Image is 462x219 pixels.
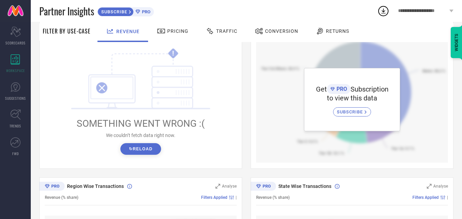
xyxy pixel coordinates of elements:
div: Premium [251,182,276,192]
tspan: ! [172,50,174,57]
span: TRENDS [10,123,21,128]
span: Revenue [116,29,140,34]
span: SUBSCRIBE [98,9,129,14]
span: Filters Applied [201,195,227,200]
span: Pricing [167,28,188,34]
span: SOMETHING WENT WRONG :( [77,118,205,129]
span: Conversion [265,28,298,34]
span: Filters Applied [412,195,439,200]
span: Region Wise Transactions [67,183,124,189]
span: SUBSCRIBE [337,109,365,114]
span: Partner Insights [39,4,94,18]
span: Get [316,85,327,93]
button: ↻Reload [120,143,161,155]
div: Premium [39,182,65,192]
span: | [236,195,237,200]
span: PRO [335,86,347,92]
span: Analyse [433,184,448,189]
span: SUGGESTIONS [5,96,26,101]
span: | [447,195,448,200]
span: Filter By Use-Case [43,27,91,35]
span: Analyse [222,184,237,189]
div: Open download list [377,5,390,17]
span: FWD [12,151,19,156]
svg: Zoom [215,184,220,189]
a: SUBSCRIBEPRO [97,5,154,16]
span: Revenue (% share) [256,195,290,200]
span: Revenue (% share) [45,195,78,200]
span: State Wise Transactions [278,183,331,189]
a: SUBSCRIBE [333,102,371,117]
svg: Zoom [427,184,432,189]
span: Traffic [216,28,237,34]
span: Subscription [351,85,388,93]
span: PRO [140,9,150,14]
span: WORKSPACE [6,68,25,73]
span: to view this data [327,94,377,102]
span: SCORECARDS [5,40,26,45]
span: Returns [326,28,349,34]
span: We couldn’t fetch data right now. [106,133,175,138]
